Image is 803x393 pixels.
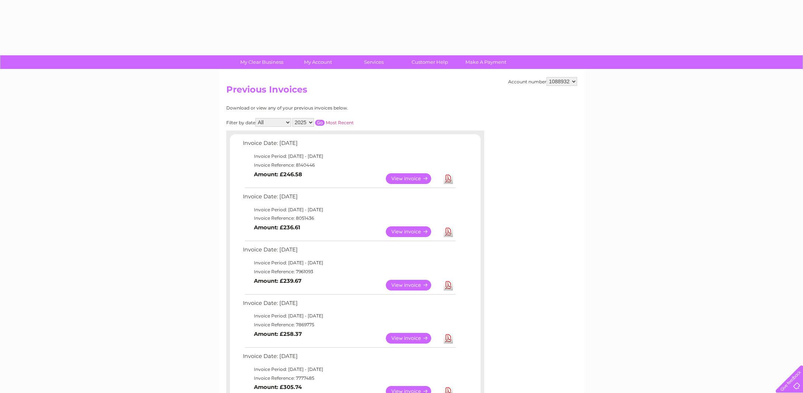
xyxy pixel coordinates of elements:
td: Invoice Period: [DATE] - [DATE] [241,152,457,161]
b: Amount: £236.61 [254,224,300,231]
b: Amount: £258.37 [254,331,302,337]
td: Invoice Period: [DATE] - [DATE] [241,205,457,214]
a: Services [343,55,404,69]
b: Amount: £305.74 [254,384,302,390]
a: Download [444,333,453,344]
b: Amount: £239.67 [254,278,301,284]
td: Invoice Date: [DATE] [241,351,457,365]
a: My Clear Business [231,55,292,69]
td: Invoice Reference: 8051436 [241,214,457,223]
td: Invoice Date: [DATE] [241,192,457,205]
a: View [386,173,440,184]
a: Make A Payment [455,55,516,69]
a: Download [444,173,453,184]
td: Invoice Period: [DATE] - [DATE] [241,365,457,374]
a: Download [444,226,453,237]
a: My Account [287,55,348,69]
a: Most Recent [326,120,354,125]
h2: Previous Invoices [226,84,577,98]
td: Invoice Reference: 8140446 [241,161,457,170]
a: Customer Help [399,55,460,69]
td: Invoice Period: [DATE] - [DATE] [241,312,457,320]
a: Download [444,280,453,291]
div: Filter by date [226,118,420,127]
td: Invoice Date: [DATE] [241,245,457,258]
div: Download or view any of your previous invoices below. [226,105,420,111]
a: View [386,226,440,237]
td: Invoice Reference: 7961093 [241,267,457,276]
td: Invoice Reference: 7869775 [241,320,457,329]
a: View [386,280,440,291]
td: Invoice Period: [DATE] - [DATE] [241,258,457,267]
a: View [386,333,440,344]
td: Invoice Reference: 7777485 [241,374,457,383]
td: Invoice Date: [DATE] [241,298,457,312]
div: Account number [508,77,577,86]
b: Amount: £246.58 [254,171,302,178]
td: Invoice Date: [DATE] [241,138,457,152]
